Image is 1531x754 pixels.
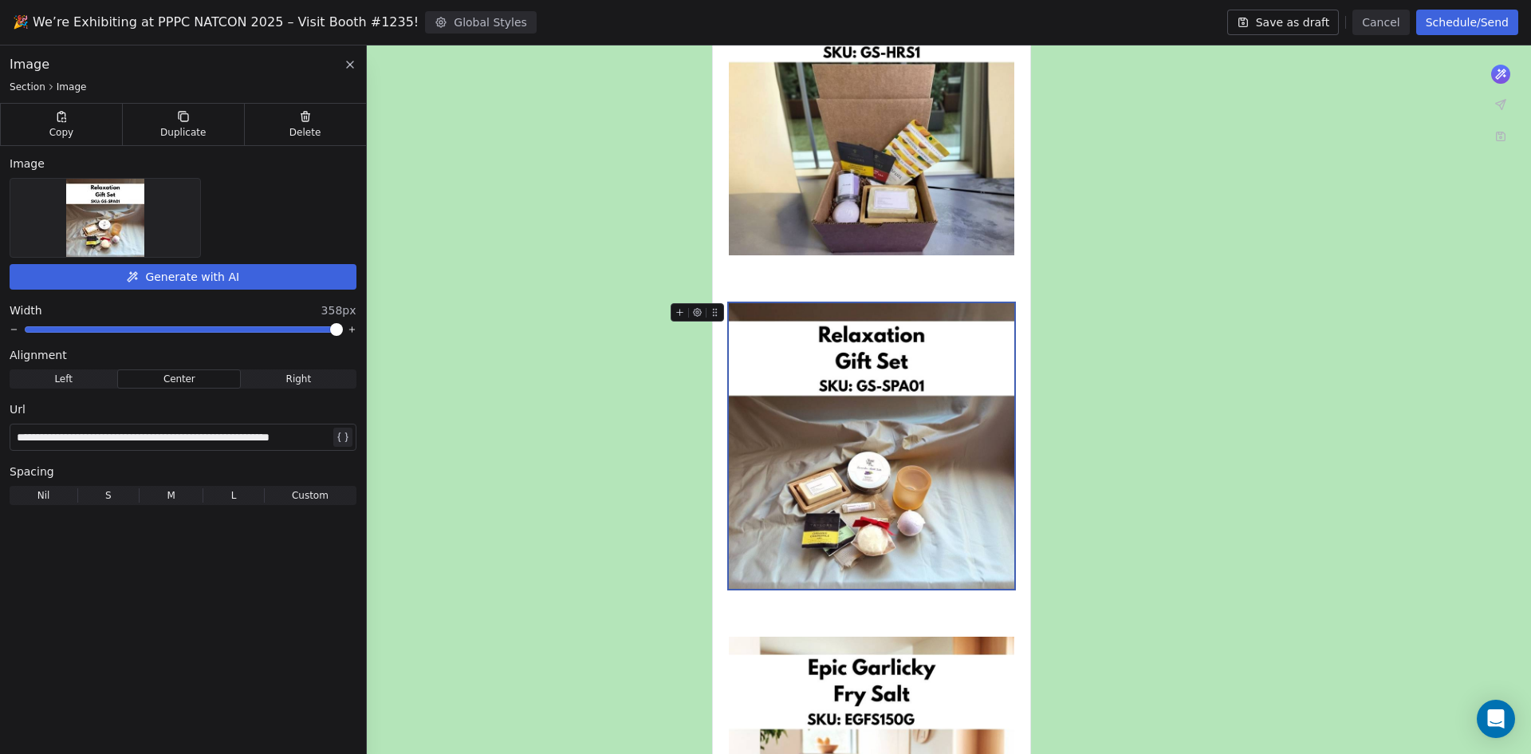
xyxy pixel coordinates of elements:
[10,264,356,290] button: Generate with AI
[1227,10,1340,35] button: Save as draft
[10,81,45,93] span: Section
[13,13,419,32] span: 🎉 We’re Exhibiting at PPPC NATCON 2025 – Visit Booth #1235!
[10,347,67,363] span: Alignment
[66,179,144,257] img: Selected image
[10,464,54,480] span: Spacing
[10,156,45,172] span: Image
[1477,700,1515,738] div: Open Intercom Messenger
[292,488,329,503] span: Custom
[425,11,537,34] button: Global Styles
[160,126,206,139] span: Duplicate
[286,372,312,386] span: Right
[1416,10,1518,35] button: Schedule/Send
[10,302,42,318] span: Width
[57,81,87,93] span: Image
[167,488,175,503] span: M
[49,126,74,139] span: Copy
[54,372,73,386] span: Left
[321,302,356,318] span: 358px
[105,488,112,503] span: S
[37,488,50,503] span: Nil
[231,488,237,503] span: L
[1352,10,1409,35] button: Cancel
[289,126,321,139] span: Delete
[10,55,49,74] span: Image
[10,401,26,417] span: Url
